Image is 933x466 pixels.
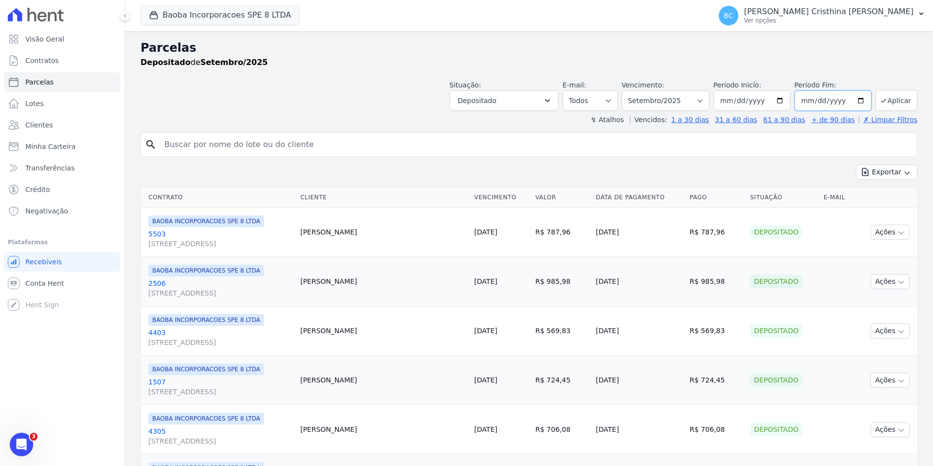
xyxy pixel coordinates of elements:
td: [DATE] [592,208,686,257]
a: Contratos [4,51,121,70]
a: 5503[STREET_ADDRESS] [148,229,292,249]
td: [PERSON_NAME] [296,306,470,356]
a: Conta Hent [4,274,121,293]
a: Visão Geral [4,29,121,49]
span: [STREET_ADDRESS] [148,338,292,347]
td: [PERSON_NAME] [296,356,470,405]
a: Parcelas [4,72,121,92]
label: Período Fim: [794,80,872,90]
div: Depositado [750,423,802,436]
td: [PERSON_NAME] [296,208,470,257]
button: Ações [871,274,910,289]
td: R$ 569,83 [531,306,592,356]
span: [STREET_ADDRESS] [148,436,292,446]
span: [STREET_ADDRESS] [148,387,292,397]
button: Ações [871,225,910,240]
span: Minha Carteira [25,142,76,151]
span: Clientes [25,120,53,130]
td: [PERSON_NAME] [296,257,470,306]
a: [DATE] [474,376,497,384]
span: Depositado [458,95,497,106]
span: Lotes [25,99,44,108]
span: Contratos [25,56,59,65]
a: Lotes [4,94,121,113]
span: [STREET_ADDRESS] [148,239,292,249]
button: Aplicar [875,90,917,111]
a: Clientes [4,115,121,135]
td: R$ 706,08 [531,405,592,454]
label: ↯ Atalhos [590,116,624,124]
td: R$ 569,83 [686,306,746,356]
a: 61 a 90 dias [763,116,805,124]
label: Situação: [449,81,481,89]
a: 31 a 60 dias [715,116,757,124]
div: Depositado [750,225,802,239]
strong: Depositado [141,58,190,67]
label: E-mail: [563,81,587,89]
span: BAOBA INCORPORACOES SPE 8 LTDA [148,314,264,326]
div: Depositado [750,373,802,387]
th: Cliente [296,188,470,208]
a: Transferências [4,158,121,178]
span: BAOBA INCORPORACOES SPE 8 LTDA [148,363,264,375]
span: BC [724,12,733,19]
div: Plataformas [8,236,117,248]
span: [STREET_ADDRESS] [148,288,292,298]
button: Ações [871,422,910,437]
a: 2506[STREET_ADDRESS] [148,278,292,298]
th: Situação [746,188,819,208]
th: Pago [686,188,746,208]
td: R$ 787,96 [531,208,592,257]
td: [PERSON_NAME] [296,405,470,454]
a: ✗ Limpar Filtros [859,116,917,124]
a: [DATE] [474,277,497,285]
td: R$ 724,45 [531,356,592,405]
a: 1507[STREET_ADDRESS] [148,377,292,397]
td: R$ 985,98 [686,257,746,306]
td: R$ 787,96 [686,208,746,257]
a: [DATE] [474,425,497,433]
span: Negativação [25,206,68,216]
a: Crédito [4,180,121,199]
th: Data de Pagamento [592,188,686,208]
button: BC [PERSON_NAME] Cristhina [PERSON_NAME] Ver opções [711,2,933,29]
span: Transferências [25,163,75,173]
td: [DATE] [592,306,686,356]
span: BAOBA INCORPORACOES SPE 8 LTDA [148,265,264,276]
td: R$ 706,08 [686,405,746,454]
span: Visão Geral [25,34,64,44]
span: Crédito [25,185,50,194]
span: BAOBA INCORPORACOES SPE 8 LTDA [148,413,264,424]
a: Minha Carteira [4,137,121,156]
input: Buscar por nome do lote ou do cliente [159,135,913,154]
td: R$ 985,98 [531,257,592,306]
th: Contrato [141,188,296,208]
span: BAOBA INCORPORACOES SPE 8 LTDA [148,215,264,227]
span: Conta Hent [25,278,64,288]
th: E-mail [820,188,856,208]
i: search [145,139,157,150]
iframe: Intercom live chat [10,433,33,456]
p: [PERSON_NAME] Cristhina [PERSON_NAME] [744,7,913,17]
span: 3 [30,433,38,441]
span: Recebíveis [25,257,62,267]
td: R$ 724,45 [686,356,746,405]
a: 1 a 30 dias [671,116,709,124]
button: Baoba Incorporacoes SPE 8 LTDA [141,6,300,24]
a: + de 90 dias [811,116,855,124]
label: Vencidos: [630,116,667,124]
td: [DATE] [592,257,686,306]
th: Valor [531,188,592,208]
a: Recebíveis [4,252,121,272]
label: Período Inicío: [713,81,761,89]
div: Depositado [750,324,802,338]
a: Negativação [4,201,121,221]
p: Ver opções [744,17,913,24]
button: Ações [871,373,910,388]
button: Ações [871,323,910,339]
th: Vencimento [470,188,531,208]
label: Vencimento: [622,81,664,89]
p: de [141,57,268,68]
button: Exportar [856,165,917,180]
h2: Parcelas [141,39,917,57]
